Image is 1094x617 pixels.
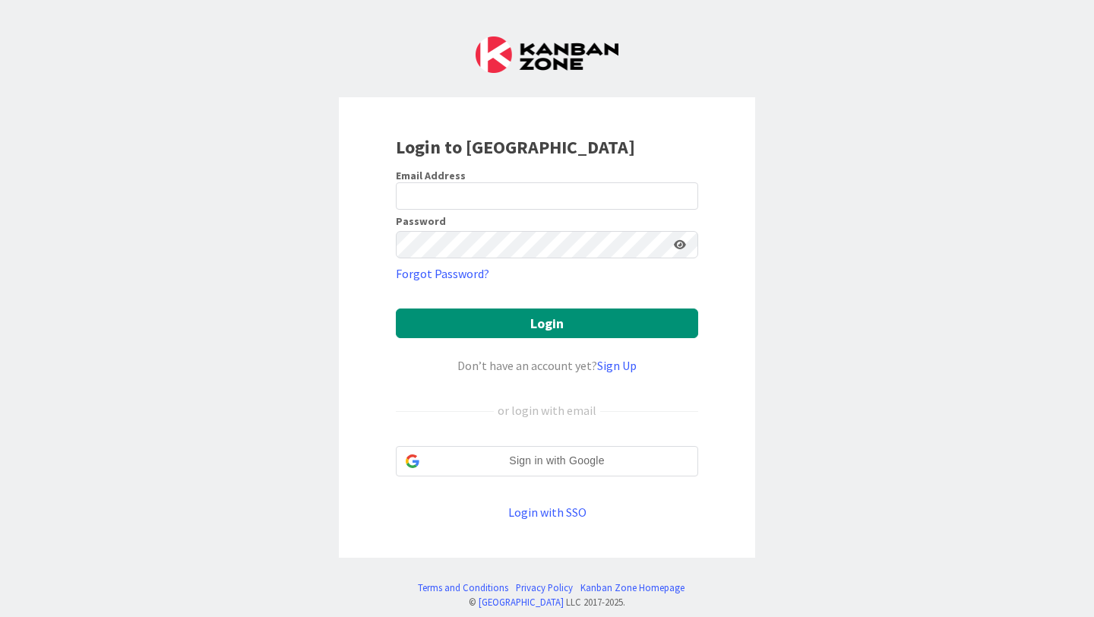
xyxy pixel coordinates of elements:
[396,169,466,182] label: Email Address
[410,595,685,609] div: © LLC 2017- 2025 .
[476,36,618,73] img: Kanban Zone
[580,581,685,595] a: Kanban Zone Homepage
[396,356,698,375] div: Don’t have an account yet?
[479,596,564,608] a: [GEOGRAPHIC_DATA]
[597,358,637,373] a: Sign Up
[396,216,446,226] label: Password
[396,446,698,476] div: Sign in with Google
[494,401,600,419] div: or login with email
[396,264,489,283] a: Forgot Password?
[396,308,698,338] button: Login
[516,581,573,595] a: Privacy Policy
[425,453,688,469] span: Sign in with Google
[418,581,508,595] a: Terms and Conditions
[508,505,587,520] a: Login with SSO
[396,135,635,159] b: Login to [GEOGRAPHIC_DATA]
